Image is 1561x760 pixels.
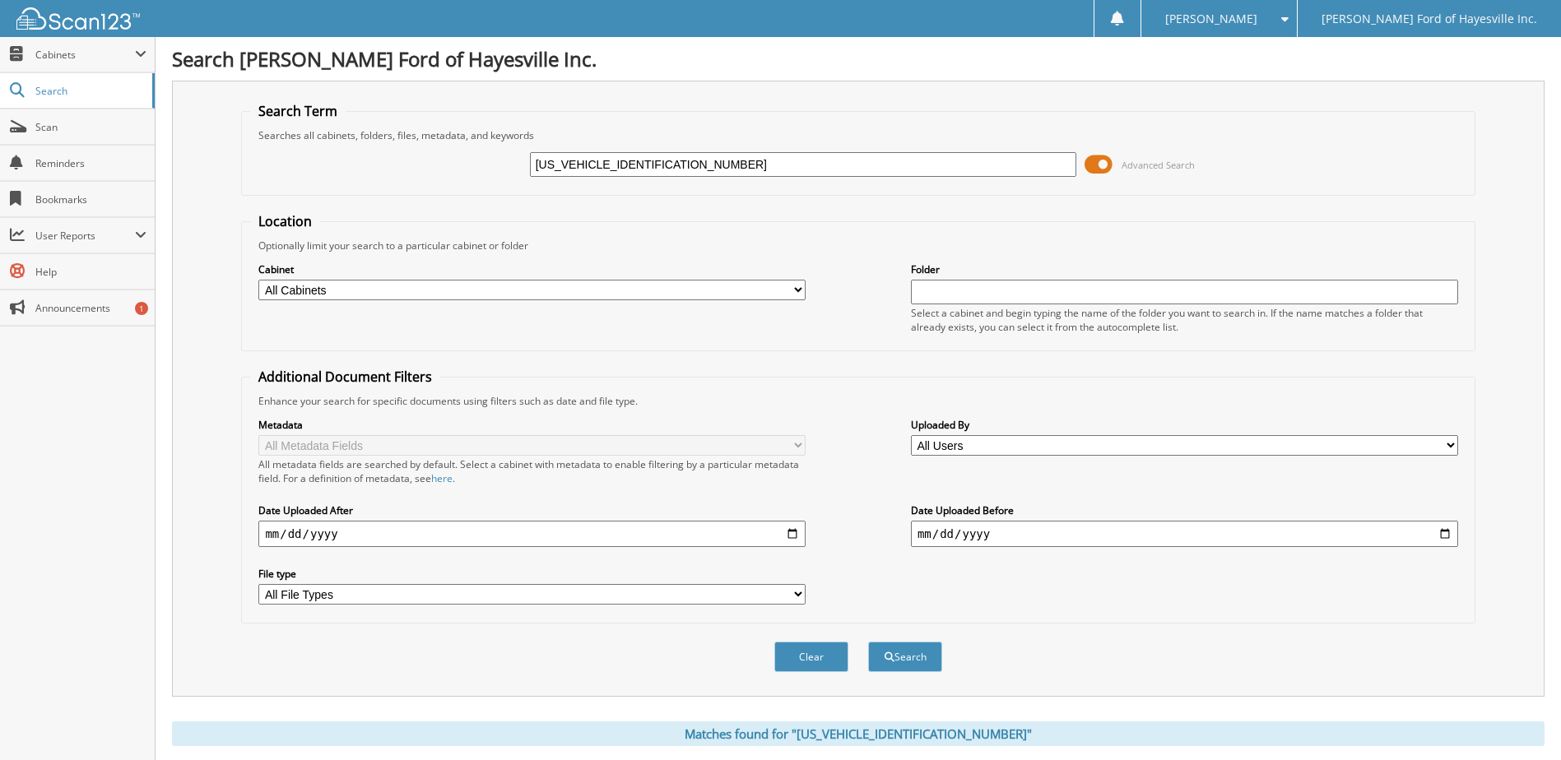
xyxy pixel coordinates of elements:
label: File type [258,567,806,581]
legend: Additional Document Filters [250,368,440,386]
label: Folder [911,262,1458,276]
div: Searches all cabinets, folders, files, metadata, and keywords [250,128,1466,142]
legend: Location [250,212,320,230]
div: 1 [135,302,148,315]
label: Cabinet [258,262,806,276]
span: [PERSON_NAME] Ford of Hayesville Inc. [1322,14,1537,24]
button: Clear [774,642,848,672]
input: start [258,521,806,547]
div: All metadata fields are searched by default. Select a cabinet with metadata to enable filtering b... [258,457,806,485]
legend: Search Term [250,102,346,120]
h1: Search [PERSON_NAME] Ford of Hayesville Inc. [172,45,1545,72]
label: Metadata [258,418,806,432]
label: Uploaded By [911,418,1458,432]
input: end [911,521,1458,547]
label: Date Uploaded After [258,503,806,517]
span: Search [35,84,144,98]
span: Cabinets [35,48,135,62]
span: Bookmarks [35,192,146,206]
span: Scan [35,120,146,134]
span: User Reports [35,229,135,243]
span: Help [35,265,146,279]
button: Search [868,642,942,672]
div: Matches found for "[US_VEHICLE_IDENTIFICATION_NUMBER]" [172,721,1545,746]
a: here [431,471,453,485]
div: Select a cabinet and begin typing the name of the folder you want to search in. If the name match... [911,306,1458,334]
img: scan123-logo-white.svg [16,7,140,30]
label: Date Uploaded Before [911,503,1458,517]
div: Enhance your search for specific documents using filters such as date and file type. [250,394,1466,408]
span: Announcements [35,301,146,315]
span: Reminders [35,156,146,170]
span: Advanced Search [1122,159,1195,171]
span: [PERSON_NAME] [1165,14,1257,24]
div: Optionally limit your search to a particular cabinet or folder [250,239,1466,253]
